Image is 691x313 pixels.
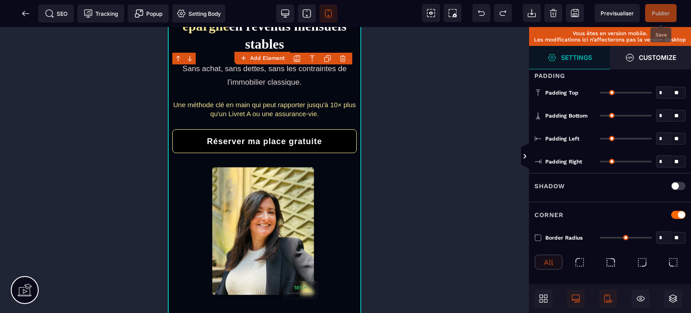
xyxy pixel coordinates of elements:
span: Publier [652,10,670,17]
img: top-right-radius.9e58d49b.svg [605,257,616,268]
strong: Add Element [250,55,285,61]
span: Preview [595,4,640,22]
span: SEO [45,9,67,18]
span: Setting Body [177,9,221,18]
span: Padding Left [545,135,579,142]
img: 446cf0c0aa799fe4e8bad5fc7e2d2e54_Capture_d%E2%80%99e%CC%81cran_2025-09-01_a%CC%80_21.00.57.png [43,138,151,273]
span: Previsualiser [601,10,634,17]
span: Open Blocks [534,290,552,308]
p: Shadow [534,181,565,191]
span: Tracking [84,9,118,18]
span: Hide/Show Block [632,290,650,308]
div: Padding [529,64,691,81]
span: Open Layers [664,290,682,308]
span: Popup [135,9,162,18]
img: top-left-radius.822a4e29.svg [574,257,585,268]
span: Padding Top [545,89,579,96]
p: Les modifications ici n’affecterons pas la version desktop [534,36,687,43]
span: Settings [529,46,610,69]
text: Sans achat, sans dettes, sans les contraintes de l'immobilier classique. [15,37,179,59]
button: Add Element [234,52,290,64]
span: View components [422,4,440,22]
button: Réserver ma place gratuite [4,102,189,126]
span: Desktop Only [567,290,585,308]
p: Vous êtes en version mobile. [534,30,687,36]
span: Padding Right [545,158,582,165]
strong: Settings [561,54,592,61]
span: Padding Bottom [545,112,588,119]
span: Border Radius [545,234,583,241]
span: Mobile Only [599,290,617,308]
strong: Customize [639,54,676,61]
text: Une méthode clé en main qui peut rapporter jusqu'à 10× plus qu'un Livret A ou une assurance-vie. [5,74,188,91]
span: Screenshot [444,4,462,22]
p: Corner [534,209,564,220]
img: bottom-left-radius.301b1bf6.svg [668,257,679,268]
span: Open Style Manager [610,46,691,69]
img: bottom-right-radius.9d9d0345.svg [637,257,648,268]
